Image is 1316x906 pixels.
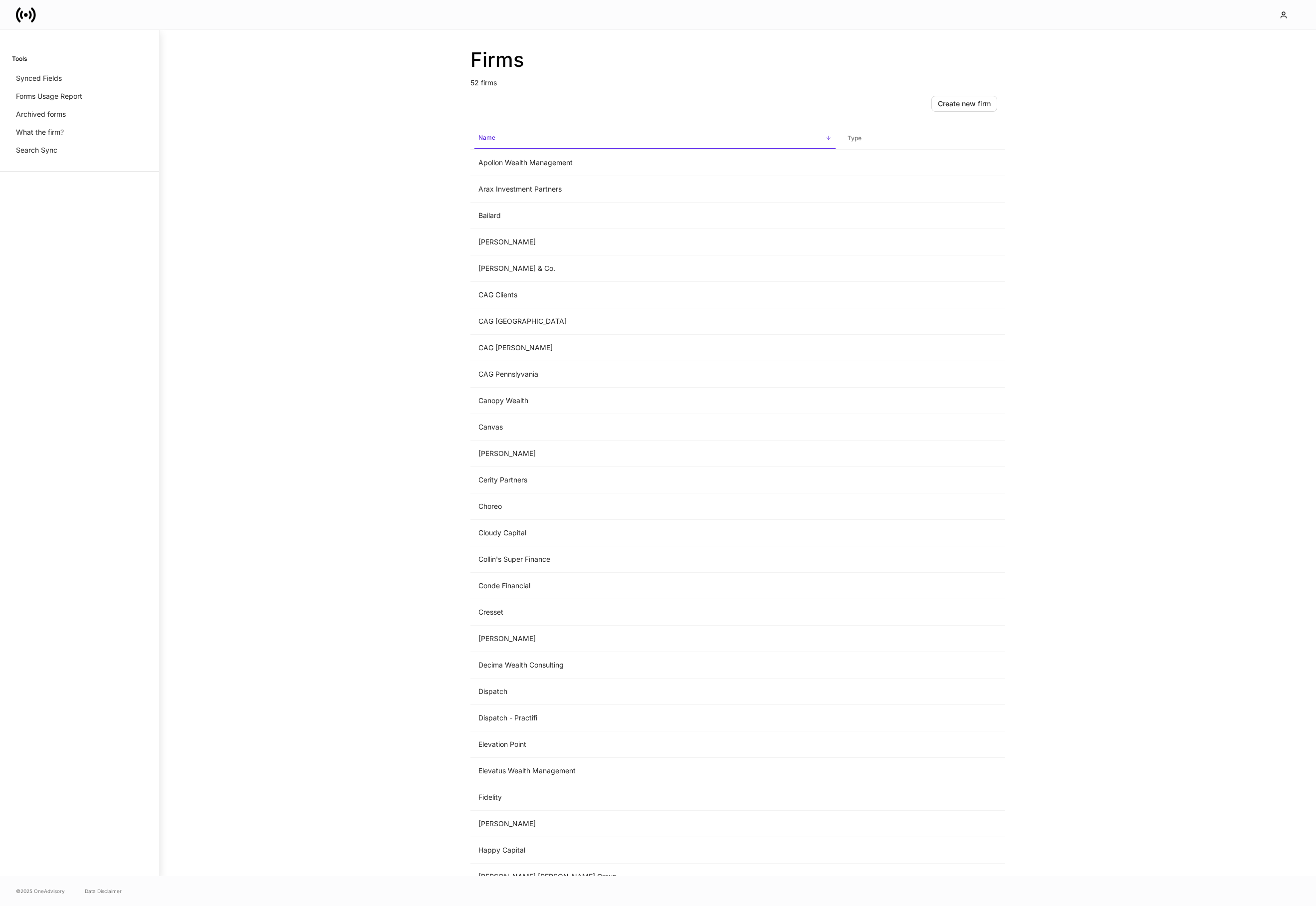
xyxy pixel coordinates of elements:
td: Happy Capital [470,837,840,864]
span: © 2025 OneAdvisory [16,887,65,895]
td: Cerity Partners [470,467,840,493]
a: Synced Fields [12,69,147,87]
td: CAG Clients [470,282,840,308]
td: Decima Wealth Consulting [470,652,840,679]
div: Create new firm [938,99,991,109]
p: Synced Fields [16,73,62,83]
td: CAG Pennslyvania [470,361,840,388]
p: Archived forms [16,109,66,119]
button: Create new firm [931,96,997,112]
p: What the firm? [16,127,64,137]
h6: Name [478,133,495,142]
h2: Firms [470,48,1005,72]
span: Type [844,128,1001,149]
td: [PERSON_NAME] [470,811,840,837]
td: Cresset [470,599,840,626]
td: CAG [GEOGRAPHIC_DATA] [470,308,840,335]
td: Canopy Wealth [470,388,840,414]
td: Dispatch [470,679,840,705]
td: Conde Financial [470,573,840,599]
td: [PERSON_NAME] [470,441,840,467]
a: Data Disclaimer [85,887,122,895]
a: What the firm? [12,123,147,141]
span: Name [474,128,836,149]
td: Dispatch - Practifi [470,705,840,731]
td: Canvas [470,414,840,441]
a: Search Sync [12,141,147,159]
h6: Type [848,133,862,143]
td: Elevation Point [470,731,840,758]
a: Archived forms [12,105,147,123]
p: Forms Usage Report [16,91,82,101]
h6: Tools [12,54,27,63]
td: [PERSON_NAME] [PERSON_NAME] Group [470,864,840,890]
td: [PERSON_NAME] & Co. [470,255,840,282]
p: Search Sync [16,145,57,155]
td: Bailard [470,203,840,229]
td: Fidelity [470,784,840,811]
td: [PERSON_NAME] [470,626,840,652]
td: Apollon Wealth Management [470,150,840,176]
p: 52 firms [470,72,1005,88]
td: Arax Investment Partners [470,176,840,203]
td: Collin's Super Finance [470,546,840,573]
td: [PERSON_NAME] [470,229,840,255]
td: Cloudy Capital [470,520,840,546]
a: Forms Usage Report [12,87,147,105]
td: Elevatus Wealth Management [470,758,840,784]
td: CAG [PERSON_NAME] [470,335,840,361]
td: Choreo [470,493,840,520]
